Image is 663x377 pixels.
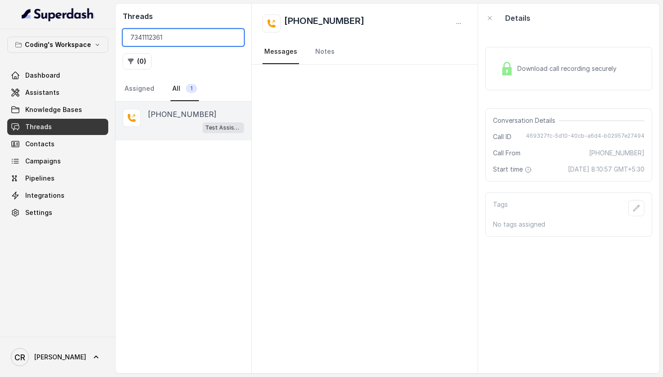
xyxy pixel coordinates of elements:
[7,119,108,135] a: Threads
[123,11,244,22] h2: Threads
[7,37,108,53] button: Coding's Workspace
[262,40,467,64] nav: Tabs
[123,77,244,101] nav: Tabs
[493,132,511,141] span: Call ID
[25,71,60,80] span: Dashboard
[493,149,520,158] span: Call From
[25,88,60,97] span: Assistants
[148,109,216,120] p: [PHONE_NUMBER]
[25,122,52,131] span: Threads
[123,77,156,101] a: Assigned
[25,208,52,217] span: Settings
[262,40,299,64] a: Messages
[7,205,108,221] a: Settings
[7,153,108,169] a: Campaigns
[493,116,559,125] span: Conversation Details
[186,84,197,93] span: 1
[284,14,364,33] h2: [PHONE_NUMBER]
[313,40,336,64] a: Notes
[25,105,82,114] span: Knowledge Bases
[493,165,534,174] span: Start time
[517,64,620,73] span: Download call recording securely
[526,132,645,141] span: 469327fc-5d10-40cb-a6d4-b02957e27494
[493,220,645,229] p: No tags assigned
[123,29,244,46] input: Search by Call ID or Phone Number
[34,353,86,362] span: [PERSON_NAME]
[505,13,530,23] p: Details
[568,165,645,174] span: [DATE] 8:10:57 GMT+5:30
[25,140,55,149] span: Contacts
[25,191,64,200] span: Integrations
[7,67,108,84] a: Dashboard
[25,39,91,50] p: Coding's Workspace
[589,149,645,158] span: [PHONE_NUMBER]
[205,123,241,132] p: Test Assistant-3
[25,174,55,183] span: Pipelines
[123,53,152,70] button: (0)
[7,136,108,152] a: Contacts
[170,77,199,101] a: All1
[493,200,508,216] p: Tags
[500,62,514,75] img: Lock Icon
[25,157,61,166] span: Campaigns
[22,7,94,22] img: light.svg
[7,187,108,204] a: Integrations
[7,84,108,101] a: Assistants
[7,102,108,118] a: Knowledge Bases
[7,170,108,186] a: Pipelines
[7,344,108,370] a: [PERSON_NAME]
[14,353,25,362] text: CR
